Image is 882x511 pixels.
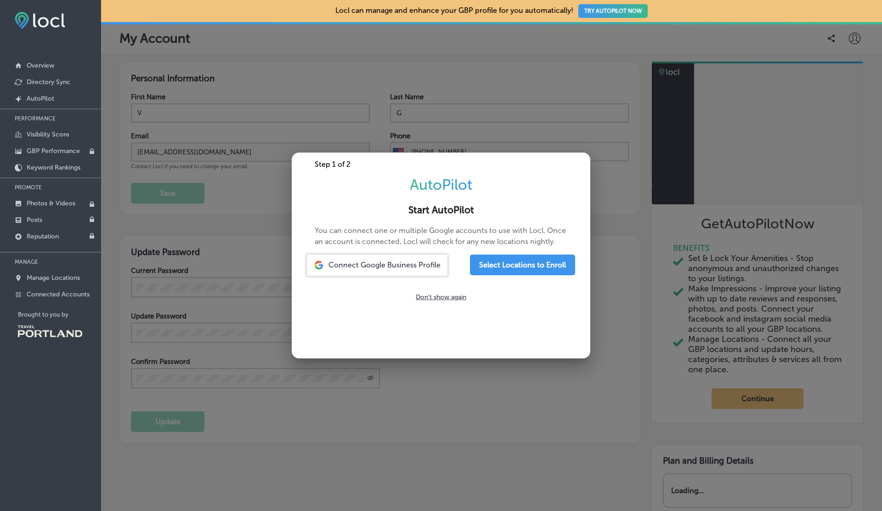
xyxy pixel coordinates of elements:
[27,233,59,240] p: Reputation
[410,176,472,193] span: AutoPilot
[292,160,590,169] div: Step 1 of 2
[27,164,80,171] p: Keyword Rankings
[328,261,441,269] span: Connect Google Business Profile
[15,12,65,29] img: fda3e92497d09a02dc62c9cd864e3231.png
[470,255,575,275] button: Select Locations to Enroll
[18,325,82,337] img: Travel Portland
[416,293,466,301] p: Don't show again
[27,78,70,86] p: Directory Sync
[27,62,54,69] p: Overview
[27,147,80,155] p: GBP Performance
[578,4,648,18] button: TRY AUTOPILOT NOW
[27,199,75,207] p: Photos & Videos
[18,311,101,318] p: Brought to you by
[303,204,579,216] h2: Start AutoPilot
[27,290,90,298] p: Connected Accounts
[27,95,54,102] p: AutoPilot
[315,225,567,247] p: You can connect one or multiple Google accounts to use with Locl. Once an account is connected, L...
[27,274,80,282] p: Manage Locations
[27,216,42,224] p: Posts
[27,131,69,138] p: Visibility Score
